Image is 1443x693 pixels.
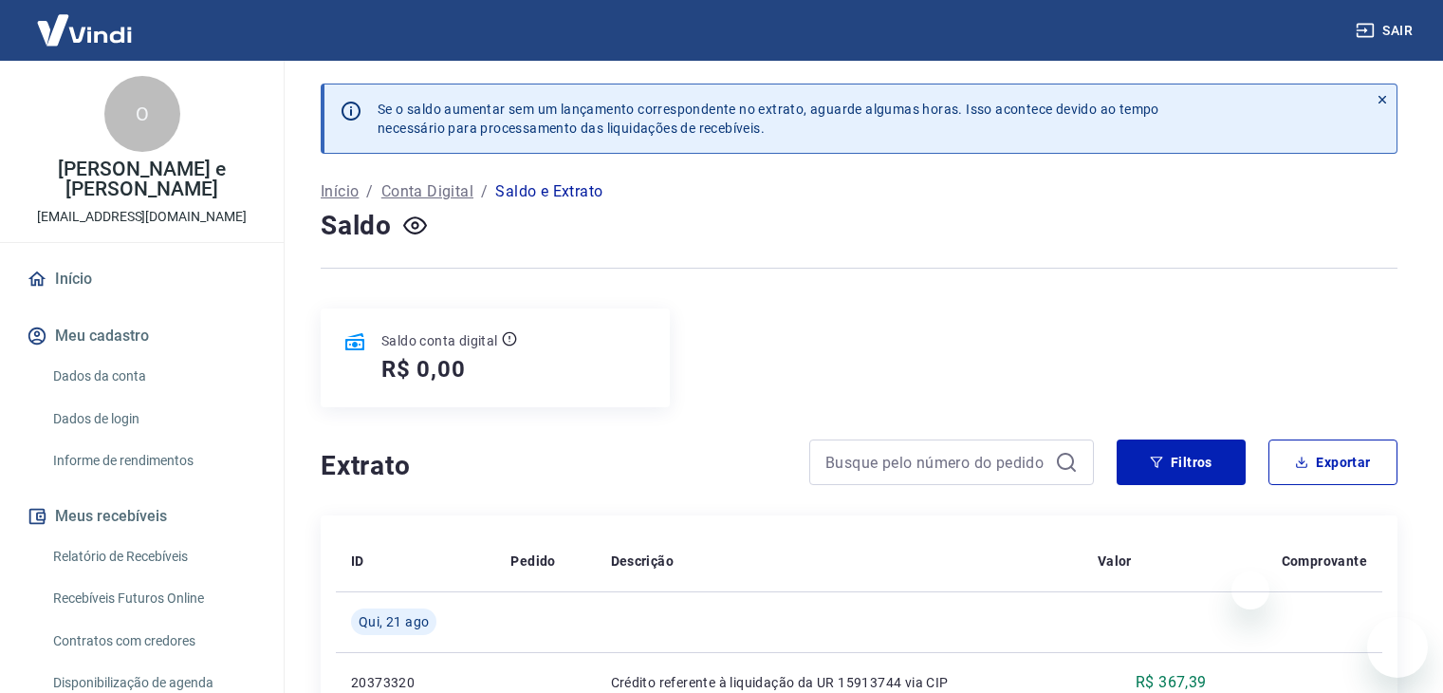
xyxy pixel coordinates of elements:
a: Conta Digital [381,180,473,203]
button: Exportar [1268,440,1397,485]
p: Se o saldo aumentar sem um lançamento correspondente no extrato, aguarde algumas horas. Isso acon... [378,100,1159,138]
p: Crédito referente à liquidação da UR 15913744 via CIP [611,673,1067,692]
p: Valor [1098,552,1132,571]
a: Informe de rendimentos [46,441,261,480]
h4: Saldo [321,207,392,245]
p: Saldo conta digital [381,331,498,350]
a: Início [321,180,359,203]
a: Contratos com credores [46,622,261,661]
iframe: Botão para abrir a janela de mensagens [1367,617,1428,678]
p: 20373320 [351,673,480,692]
a: Dados da conta [46,357,261,396]
button: Meu cadastro [23,315,261,357]
p: Comprovante [1282,552,1367,571]
p: / [481,180,488,203]
button: Meus recebíveis [23,496,261,537]
p: [EMAIL_ADDRESS][DOMAIN_NAME] [37,207,247,227]
button: Sair [1352,13,1420,48]
p: Saldo e Extrato [495,180,602,203]
p: [PERSON_NAME] e [PERSON_NAME] [15,159,268,199]
a: Dados de login [46,400,261,439]
h4: Extrato [321,447,786,485]
a: Relatório de Recebíveis [46,537,261,576]
p: Pedido [510,552,555,571]
a: Recebíveis Futuros Online [46,579,261,618]
p: ID [351,552,364,571]
input: Busque pelo número do pedido [825,448,1047,477]
span: Qui, 21 ago [359,612,429,631]
img: Vindi [23,1,146,59]
iframe: Fechar mensagem [1231,571,1269,609]
p: Descrição [611,552,675,571]
p: / [366,180,373,203]
h5: R$ 0,00 [381,354,466,384]
a: Início [23,258,261,300]
button: Filtros [1117,440,1246,485]
div: O [104,76,180,152]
